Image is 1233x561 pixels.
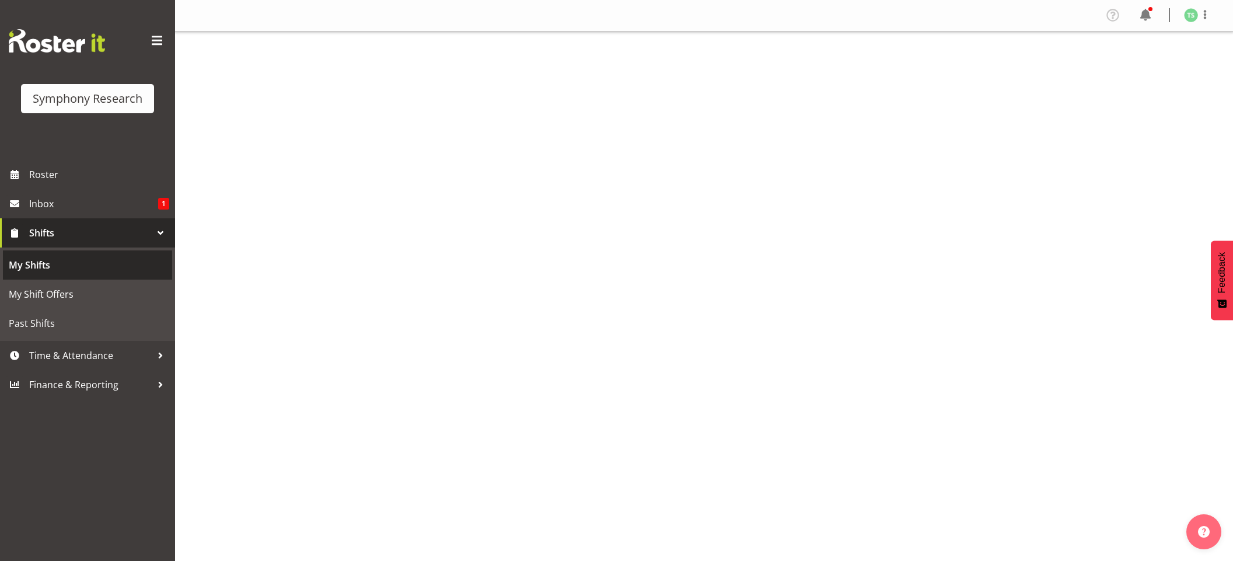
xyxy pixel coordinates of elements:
span: Feedback [1217,252,1227,293]
span: Inbox [29,195,158,212]
img: tanya-stebbing1954.jpg [1184,8,1198,22]
img: help-xxl-2.png [1198,526,1210,538]
span: 1 [158,198,169,210]
button: Feedback - Show survey [1211,241,1233,320]
div: Symphony Research [33,90,142,107]
span: Roster [29,166,169,183]
img: Rosterit website logo [9,29,105,53]
a: My Shift Offers [3,280,172,309]
span: My Shift Offers [9,285,166,303]
span: Past Shifts [9,315,166,332]
span: Time & Attendance [29,347,152,364]
span: Shifts [29,224,152,242]
a: Past Shifts [3,309,172,338]
span: My Shifts [9,256,166,274]
a: My Shifts [3,250,172,280]
span: Finance & Reporting [29,376,152,393]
